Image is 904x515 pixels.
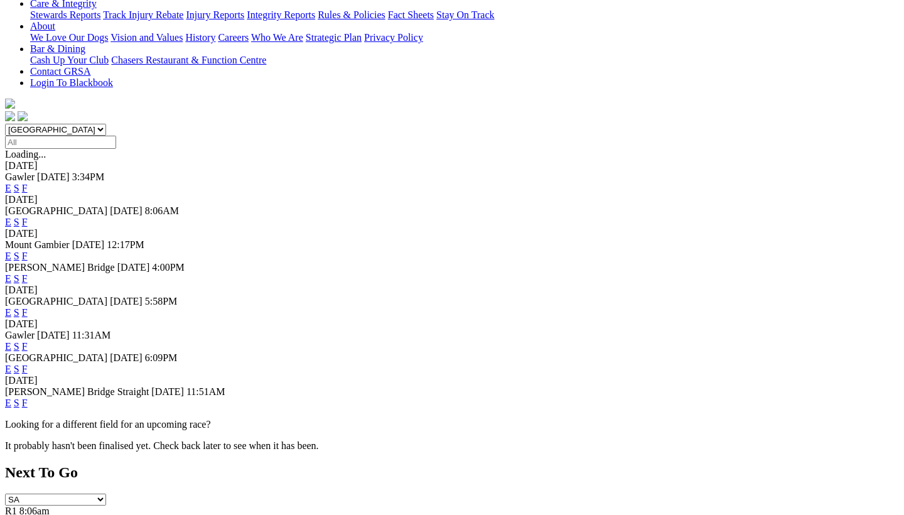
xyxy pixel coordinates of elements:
[5,341,11,352] a: E
[72,239,105,250] span: [DATE]
[5,386,149,397] span: [PERSON_NAME] Bridge Straight
[5,217,11,227] a: E
[22,341,28,352] a: F
[218,32,249,43] a: Careers
[72,330,111,340] span: 11:31AM
[72,171,105,182] span: 3:34PM
[185,32,215,43] a: History
[5,375,899,386] div: [DATE]
[5,251,11,261] a: E
[5,352,107,363] span: [GEOGRAPHIC_DATA]
[5,273,11,284] a: E
[117,262,150,273] span: [DATE]
[145,296,178,306] span: 5:58PM
[110,352,143,363] span: [DATE]
[103,9,183,20] a: Track Injury Rebate
[145,205,179,216] span: 8:06AM
[30,32,108,43] a: We Love Our Dogs
[251,32,303,43] a: Who We Are
[388,9,434,20] a: Fact Sheets
[5,364,11,374] a: E
[5,464,899,481] h2: Next To Go
[5,149,46,160] span: Loading...
[22,183,28,193] a: F
[14,341,19,352] a: S
[18,111,28,121] img: twitter.svg
[151,386,184,397] span: [DATE]
[5,239,70,250] span: Mount Gambier
[30,32,899,43] div: About
[5,419,899,430] p: Looking for a different field for an upcoming race?
[14,398,19,408] a: S
[14,364,19,374] a: S
[5,398,11,408] a: E
[5,160,899,171] div: [DATE]
[5,440,319,451] partial: It probably hasn't been finalised yet. Check back later to see when it has been.
[30,55,899,66] div: Bar & Dining
[5,205,107,216] span: [GEOGRAPHIC_DATA]
[14,217,19,227] a: S
[22,273,28,284] a: F
[110,32,183,43] a: Vision and Values
[30,21,55,31] a: About
[436,9,494,20] a: Stay On Track
[22,398,28,408] a: F
[5,136,116,149] input: Select date
[110,296,143,306] span: [DATE]
[5,318,899,330] div: [DATE]
[30,43,85,54] a: Bar & Dining
[22,251,28,261] a: F
[5,194,899,205] div: [DATE]
[37,171,70,182] span: [DATE]
[145,352,178,363] span: 6:09PM
[14,183,19,193] a: S
[318,9,385,20] a: Rules & Policies
[5,330,35,340] span: Gawler
[306,32,362,43] a: Strategic Plan
[107,239,144,250] span: 12:17PM
[5,171,35,182] span: Gawler
[30,9,899,21] div: Care & Integrity
[30,66,90,77] a: Contact GRSA
[186,9,244,20] a: Injury Reports
[22,307,28,318] a: F
[22,364,28,374] a: F
[111,55,266,65] a: Chasers Restaurant & Function Centre
[5,285,899,296] div: [DATE]
[5,111,15,121] img: facebook.svg
[30,77,113,88] a: Login To Blackbook
[14,307,19,318] a: S
[364,32,423,43] a: Privacy Policy
[186,386,225,397] span: 11:51AM
[5,296,107,306] span: [GEOGRAPHIC_DATA]
[110,205,143,216] span: [DATE]
[152,262,185,273] span: 4:00PM
[37,330,70,340] span: [DATE]
[5,262,115,273] span: [PERSON_NAME] Bridge
[22,217,28,227] a: F
[30,55,109,65] a: Cash Up Your Club
[5,228,899,239] div: [DATE]
[247,9,315,20] a: Integrity Reports
[14,273,19,284] a: S
[14,251,19,261] a: S
[5,183,11,193] a: E
[30,9,100,20] a: Stewards Reports
[5,99,15,109] img: logo-grsa-white.png
[5,307,11,318] a: E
